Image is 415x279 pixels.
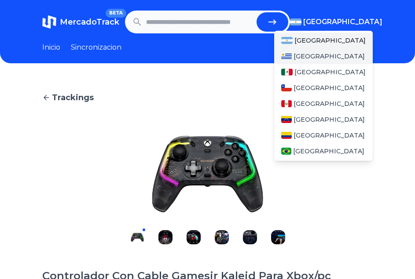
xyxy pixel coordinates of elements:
a: Trackings [42,91,373,104]
img: Mexico [281,69,293,76]
a: Argentina[GEOGRAPHIC_DATA] [274,33,373,48]
span: BETA [106,9,126,18]
img: Uruguay [281,53,292,60]
span: [GEOGRAPHIC_DATA] [293,147,364,156]
a: Venezuela[GEOGRAPHIC_DATA] [274,112,373,127]
img: Venezuela [281,116,292,123]
img: MercadoTrack [42,15,56,29]
span: [GEOGRAPHIC_DATA] [294,36,366,45]
img: Argentina [290,18,301,25]
img: Controlador Con Cable Gamesir Kaleid Para Xbox/pc [123,132,292,216]
img: Controlador Con Cable Gamesir Kaleid Para Xbox/pc [215,230,229,244]
img: Controlador Con Cable Gamesir Kaleid Para Xbox/pc [130,230,144,244]
a: Inicio [42,42,60,53]
img: Chile [281,84,292,91]
img: Controlador Con Cable Gamesir Kaleid Para Xbox/pc [243,230,257,244]
span: [GEOGRAPHIC_DATA] [294,68,366,76]
img: Argentina [281,37,293,44]
span: [GEOGRAPHIC_DATA] [294,131,365,140]
span: [GEOGRAPHIC_DATA] [294,99,365,108]
img: Brasil [281,148,291,155]
a: Chile[GEOGRAPHIC_DATA] [274,80,373,96]
span: [GEOGRAPHIC_DATA] [294,83,365,92]
a: MercadoTrackBETA [42,15,119,29]
span: MercadoTrack [60,17,119,27]
button: [GEOGRAPHIC_DATA] [290,17,373,27]
img: Peru [281,100,292,107]
span: [GEOGRAPHIC_DATA] [294,115,365,124]
img: Colombia [281,132,292,139]
span: [GEOGRAPHIC_DATA] [294,52,365,61]
a: Colombia[GEOGRAPHIC_DATA] [274,127,373,143]
a: Sincronizacion [71,42,121,53]
img: Controlador Con Cable Gamesir Kaleid Para Xbox/pc [271,230,285,244]
span: Trackings [52,91,94,104]
a: Brasil[GEOGRAPHIC_DATA] [274,143,373,159]
span: [GEOGRAPHIC_DATA] [303,17,382,27]
img: Controlador Con Cable Gamesir Kaleid Para Xbox/pc [158,230,173,244]
a: Uruguay[GEOGRAPHIC_DATA] [274,48,373,64]
img: Controlador Con Cable Gamesir Kaleid Para Xbox/pc [187,230,201,244]
a: Peru[GEOGRAPHIC_DATA] [274,96,373,112]
a: Mexico[GEOGRAPHIC_DATA] [274,64,373,80]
